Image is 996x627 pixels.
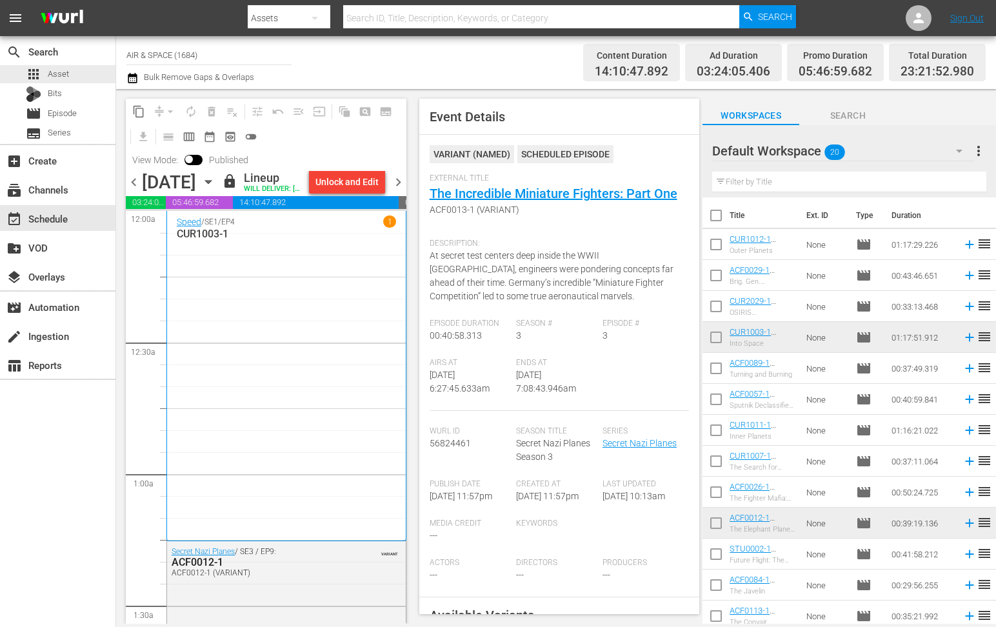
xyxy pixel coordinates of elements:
[977,298,992,313] span: reorder
[730,432,796,441] div: Inner Planets
[730,358,775,387] a: ACF0089-1 (ACF0089-1 (VARIANT))
[856,392,871,407] span: Episode
[886,539,957,570] td: 00:41:58.212
[962,547,977,561] svg: Add to Schedule
[856,484,871,500] span: Episode
[132,105,145,118] span: content_copy
[886,570,957,601] td: 00:29:56.255
[801,353,851,384] td: None
[962,361,977,375] svg: Add to Schedule
[824,139,845,166] span: 20
[730,197,798,234] th: Title
[977,360,992,375] span: reorder
[126,155,184,165] span: View Mode:
[516,558,596,568] span: Directors
[201,101,222,122] span: Select an event to delete
[603,438,677,448] a: Secret Nazi Planes
[516,370,576,393] span: [DATE] 7:08:43.946am
[26,126,41,141] span: Series
[730,420,776,449] a: CUR1011-1 (CUR1011-1 (VARIANT))
[712,133,975,169] div: Default Workspace
[884,197,961,234] th: Duration
[430,426,510,437] span: Wurl Id
[430,203,683,217] span: ACF0013-1 (VARIANT)
[516,330,521,341] span: 3
[315,170,379,194] div: Unlock and Edit
[971,143,986,159] span: more_vert
[977,267,992,283] span: reorder
[154,124,179,149] span: Day Calendar View
[149,101,181,122] span: Remove Gaps & Overlaps
[516,319,596,329] span: Season #
[730,494,796,503] div: The Fighter Mafia: Part 1
[856,515,871,531] span: movie
[430,491,492,501] span: [DATE] 11:57pm
[430,530,437,541] span: ---
[517,145,613,163] div: Scheduled Episode
[730,339,796,348] div: Into Space
[801,322,851,353] td: None
[6,45,22,60] span: Search
[142,72,254,82] span: Bulk Remove Gaps & Overlaps
[730,389,775,418] a: ACF0057-1 (ACF0057-1 (VARIANT))
[962,299,977,313] svg: Add to Schedule
[801,570,851,601] td: None
[166,196,234,209] span: 05:46:59.682
[399,196,406,209] span: 00:38:07.020
[26,66,41,82] span: Asset
[856,237,871,252] span: Episode
[31,3,93,34] img: ans4CAIJ8jUAAAAAAAAAAAAAAAAAAAAAAAAgQb4GAAAAAAAAAAAAAAAAAAAAAAAAJMjXAAAAAAAAAAAAAAAAAAAAAAAAgAT5G...
[201,217,204,226] p: /
[799,108,896,124] span: Search
[6,154,22,169] span: Create
[430,186,677,201] a: The Incredible Miniature Fighters: Part One
[977,484,992,499] span: reorder
[856,330,871,345] span: Episode
[799,197,848,234] th: Ext. ID
[962,423,977,437] svg: Add to Schedule
[6,183,22,198] span: Channels
[6,300,22,315] span: Automation
[801,384,851,415] td: None
[758,5,792,28] span: Search
[962,330,977,344] svg: Add to Schedule
[697,65,770,79] span: 03:24:05.406
[142,172,196,193] div: [DATE]
[801,229,851,260] td: None
[962,485,977,499] svg: Add to Schedule
[730,370,796,379] div: Turning and Burning
[203,155,255,165] span: Published
[962,578,977,592] svg: Add to Schedule
[856,546,871,562] span: Episode
[730,482,775,511] a: ACF0026-1 (ACF0026-1 (VARIANT))
[971,135,986,166] button: more_vert
[516,426,596,437] span: Season Title
[977,515,992,530] span: reorder
[856,361,871,376] span: Episode
[179,126,199,147] span: Week Calendar View
[977,329,992,344] span: reorder
[603,319,682,329] span: Episode #
[730,401,796,410] div: Sputnik Declassified: Part 1
[962,392,977,406] svg: Add to Schedule
[730,234,776,263] a: CUR1012-1 (CUR1012-1 (VARIANT))
[730,308,796,317] div: OSIRIS [PERSON_NAME]: Asteroid Hunter & The Asteroid Belt Discovery
[430,358,510,368] span: Airs At
[603,570,610,580] span: ---
[126,174,142,190] span: chevron_left
[739,5,796,28] button: Search
[886,508,957,539] td: 00:39:19.136
[977,422,992,437] span: reorder
[950,13,984,23] a: Sign Out
[172,547,235,556] a: Secret Nazi Planes
[886,229,957,260] td: 01:17:29.226
[730,246,796,255] div: Outer Planets
[388,217,392,226] p: 1
[977,391,992,406] span: reorder
[203,130,216,143] span: date_range_outlined
[886,260,957,291] td: 00:43:46.651
[516,479,596,490] span: Created At
[224,130,237,143] span: preview_outlined
[430,479,510,490] span: Publish Date
[730,451,776,480] a: CUR1007-1 (CUR1007-1 (VARIANT))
